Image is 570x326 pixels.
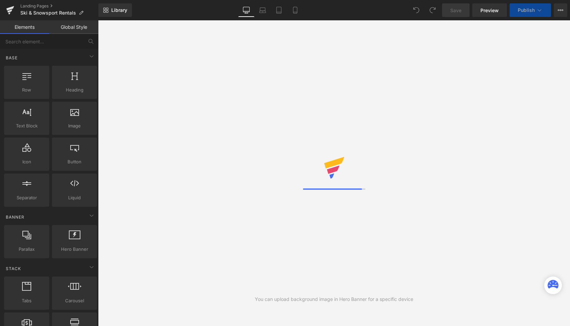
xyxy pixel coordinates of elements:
span: Image [54,122,95,129]
a: Desktop [238,3,254,17]
span: Tabs [6,297,47,304]
span: Text Block [6,122,47,129]
span: Carousel [54,297,95,304]
span: Preview [480,7,499,14]
span: Row [6,86,47,94]
span: Ski & Snowsport Rentals [20,10,76,16]
span: Heading [54,86,95,94]
span: Parallax [6,246,47,253]
button: Publish [510,3,551,17]
a: New Library [98,3,132,17]
a: Mobile [287,3,303,17]
a: Global Style [49,20,98,34]
a: Preview [472,3,507,17]
span: Base [5,55,18,61]
a: Landing Pages [20,3,98,9]
span: Hero Banner [54,246,95,253]
span: Banner [5,214,25,220]
span: Library [111,7,127,13]
span: Icon [6,158,47,165]
div: You can upload background image in Hero Banner for a specific device [255,296,413,303]
span: Liquid [54,194,95,201]
span: Button [54,158,95,165]
a: Laptop [254,3,271,17]
button: More [554,3,567,17]
span: Save [450,7,461,14]
span: Publish [518,7,535,13]
button: Redo [426,3,439,17]
span: Separator [6,194,47,201]
a: Tablet [271,3,287,17]
span: Stack [5,265,22,272]
button: Undo [410,3,423,17]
